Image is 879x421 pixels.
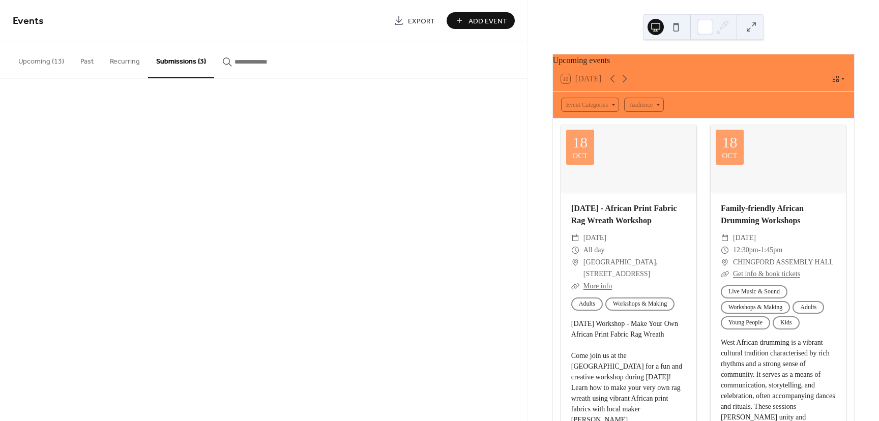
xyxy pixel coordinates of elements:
span: [GEOGRAPHIC_DATA], [STREET_ADDRESS] [583,256,686,281]
button: Upcoming (13) [10,41,72,77]
div: Oct [722,152,737,160]
div: ​ [571,280,579,292]
button: Submissions (3) [148,41,214,78]
div: ​ [721,268,729,280]
span: Export [408,16,435,26]
span: [DATE] [733,232,756,244]
a: Family-friendly African Drumming Workshops [721,204,804,225]
span: - [758,244,761,256]
span: 12:30pm [733,244,758,256]
div: ​ [721,256,729,268]
a: Export [386,12,443,29]
span: Events [13,11,44,31]
a: [DATE] - African Print Fabric Rag Wreath Workshop [571,204,677,225]
div: ​ [571,244,579,256]
div: ​ [721,244,729,256]
div: ​ [571,256,579,268]
a: More info [583,282,612,290]
div: ​ [571,232,579,244]
a: Get info & book tickets [733,270,800,278]
div: Upcoming events [553,54,854,67]
button: Past [72,41,102,77]
button: Recurring [102,41,148,77]
span: All day [583,244,605,256]
span: [DATE] [583,232,606,244]
span: Add Event [468,16,507,26]
span: 1:45pm [760,244,782,256]
span: CHINGFORD ASSEMBLY HALL [733,256,834,268]
div: Oct [572,152,588,160]
button: Add Event [447,12,515,29]
div: 18 [572,135,588,150]
div: ​ [721,232,729,244]
div: 18 [722,135,737,150]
